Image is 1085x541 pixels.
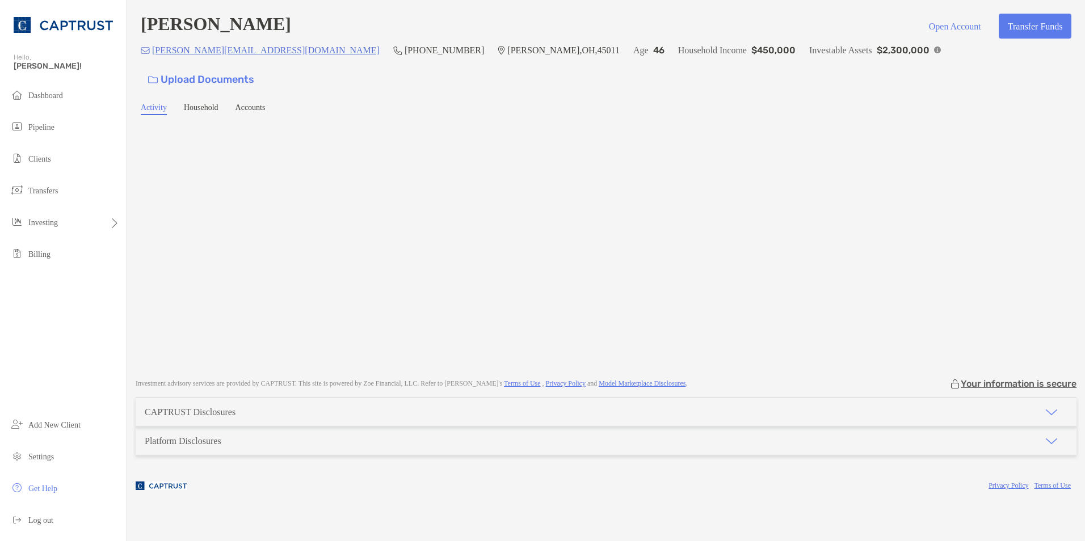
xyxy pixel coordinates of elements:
[989,481,1028,489] a: Privacy Policy
[14,61,120,71] span: [PERSON_NAME]!
[504,379,540,387] a: Terms of Use
[599,379,686,387] a: Model Marketplace Disclosures
[145,407,235,417] div: CAPTRUST Disclosures
[934,47,941,53] img: Info Icon
[148,76,158,84] img: button icon
[141,67,262,92] a: Upload Documents
[28,250,51,259] span: Billing
[10,481,24,494] img: get-help icon
[507,43,620,57] p: [PERSON_NAME] , OH , 45011
[141,47,150,54] img: Email Icon
[28,516,53,525] span: Log out
[653,43,665,57] p: 46
[751,43,796,57] p: $450,000
[10,247,24,260] img: billing icon
[28,218,58,227] span: Investing
[28,155,51,163] span: Clients
[498,46,505,55] img: Location Icon
[10,417,24,431] img: add_new_client icon
[14,5,113,45] img: CAPTRUST Logo
[136,379,688,388] p: Investment advisory services are provided by CAPTRUST . This site is powered by Zoe Financial, LL...
[678,43,747,57] p: Household Income
[405,43,484,57] p: [PHONE_NUMBER]
[1045,434,1058,448] img: icon arrow
[235,103,266,115] a: Accounts
[633,43,649,57] p: Age
[920,14,990,39] button: Open Account
[10,88,24,102] img: dashboard icon
[28,123,54,132] span: Pipeline
[10,513,24,526] img: logout icon
[10,449,24,463] img: settings icon
[28,484,57,493] span: Get Help
[136,473,187,498] img: company logo
[141,14,291,39] h4: [PERSON_NAME]
[877,43,930,57] p: $2,300,000
[999,14,1071,39] button: Transfer Funds
[184,103,218,115] a: Household
[809,43,872,57] p: Investable Assets
[28,91,63,100] span: Dashboard
[1034,481,1071,489] a: Terms of Use
[393,46,402,55] img: Phone Icon
[10,120,24,133] img: pipeline icon
[10,183,24,197] img: transfers icon
[28,187,58,195] span: Transfers
[961,378,1076,389] p: Your information is secure
[152,43,380,57] p: [PERSON_NAME][EMAIL_ADDRESS][DOMAIN_NAME]
[28,453,54,461] span: Settings
[546,379,586,387] a: Privacy Policy
[28,421,81,429] span: Add New Client
[145,436,221,446] div: Platform Disclosures
[1045,405,1058,419] img: icon arrow
[10,151,24,165] img: clients icon
[10,215,24,229] img: investing icon
[141,103,167,115] a: Activity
